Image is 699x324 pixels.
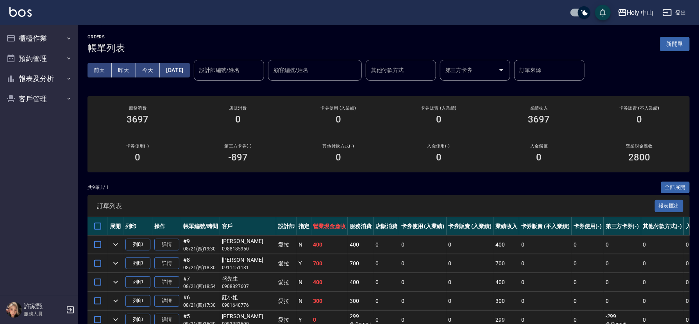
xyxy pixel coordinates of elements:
[572,254,604,273] td: 0
[660,5,690,20] button: 登出
[276,236,297,254] td: 愛拉
[528,114,550,125] h3: 3697
[3,89,75,109] button: 客戶管理
[615,5,657,21] button: Holy 中山
[181,292,220,310] td: #6
[519,217,572,236] th: 卡券販賣 (不入業績)
[336,152,341,163] h3: 0
[398,106,479,111] h2: 卡券販賣 (入業績)
[276,292,297,310] td: 愛拉
[88,43,125,54] h3: 帳單列表
[222,302,274,309] p: 0981640776
[298,144,379,149] h2: 其他付款方式(-)
[493,292,519,310] td: 300
[493,236,519,254] td: 400
[297,217,311,236] th: 指定
[222,237,274,245] div: [PERSON_NAME]
[125,276,150,288] button: 列印
[399,254,447,273] td: 0
[519,254,572,273] td: 0
[311,254,348,273] td: 700
[604,254,641,273] td: 0
[447,236,494,254] td: 0
[297,292,311,310] td: N
[374,292,399,310] td: 0
[136,63,160,77] button: 今天
[88,184,109,191] p: 共 9 筆, 1 / 1
[222,256,274,264] div: [PERSON_NAME]
[181,236,220,254] td: #9
[595,5,611,20] button: save
[348,292,374,310] td: 300
[374,254,399,273] td: 0
[399,236,447,254] td: 0
[135,152,140,163] h3: 0
[127,114,149,125] h3: 3697
[125,257,150,270] button: 列印
[311,236,348,254] td: 400
[110,295,122,307] button: expand row
[222,245,274,252] p: 0988185950
[197,106,279,111] h2: 店販消費
[125,239,150,251] button: 列印
[637,114,642,125] h3: 0
[110,257,122,269] button: expand row
[183,283,218,290] p: 08/21 (四) 18:54
[6,302,22,318] img: Person
[222,283,274,290] p: 0908827607
[641,217,684,236] th: 其他付款方式(-)
[222,293,274,302] div: 莊小姐
[3,28,75,49] button: 櫃檯作業
[154,295,179,307] a: 詳情
[348,236,374,254] td: 400
[97,202,655,210] span: 訂單列表
[24,302,64,310] h5: 許家甄
[660,40,690,47] a: 新開單
[519,273,572,292] td: 0
[88,34,125,40] h2: ORDERS
[220,217,276,236] th: 客戶
[183,302,218,309] p: 08/21 (四) 17:30
[604,236,641,254] td: 0
[599,144,680,149] h2: 營業現金應收
[228,152,248,163] h3: -897
[498,106,580,111] h2: 業績收入
[348,254,374,273] td: 700
[311,217,348,236] th: 營業現金應收
[399,217,447,236] th: 卡券使用 (入業績)
[222,275,274,283] div: 盛先生
[447,217,494,236] th: 卡券販賣 (入業績)
[655,200,684,212] button: 報表匯出
[3,68,75,89] button: 報表及分析
[154,276,179,288] a: 詳情
[152,217,181,236] th: 操作
[181,217,220,236] th: 帳單編號/時間
[629,152,651,163] h3: 2800
[447,292,494,310] td: 0
[298,106,379,111] h2: 卡券使用 (入業績)
[125,295,150,307] button: 列印
[572,292,604,310] td: 0
[297,273,311,292] td: N
[493,254,519,273] td: 700
[222,312,274,320] div: [PERSON_NAME]
[112,63,136,77] button: 昨天
[447,273,494,292] td: 0
[336,114,341,125] h3: 0
[348,273,374,292] td: 400
[154,257,179,270] a: 詳情
[498,144,580,149] h2: 入金儲值
[436,114,442,125] h3: 0
[641,273,684,292] td: 0
[110,239,122,250] button: expand row
[641,254,684,273] td: 0
[661,182,690,194] button: 全部展開
[655,202,684,209] a: 報表匯出
[641,236,684,254] td: 0
[519,292,572,310] td: 0
[88,63,112,77] button: 前天
[297,236,311,254] td: N
[160,63,189,77] button: [DATE]
[660,37,690,51] button: 新開單
[181,254,220,273] td: #8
